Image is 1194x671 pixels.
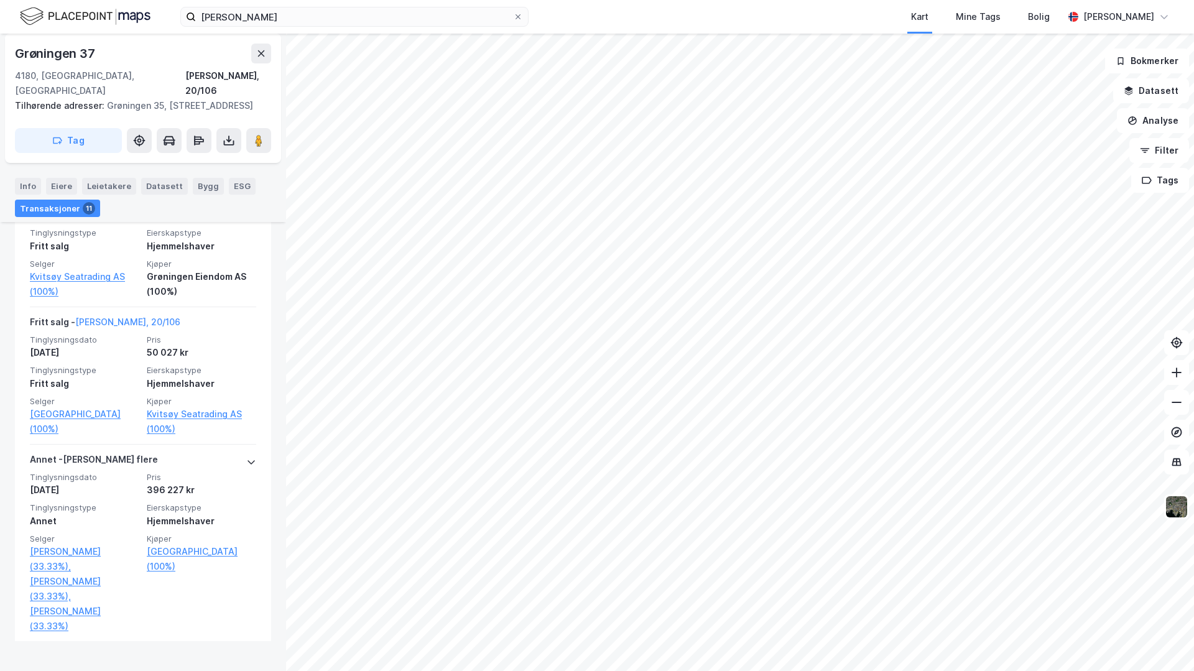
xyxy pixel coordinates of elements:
iframe: Chat Widget [1132,611,1194,671]
div: Grøningen 37 [15,44,98,63]
div: Grøningen Eiendom AS (100%) [147,269,256,299]
span: Tilhørende adresser: [15,100,107,111]
div: [DATE] [30,345,139,360]
span: Tinglysningstype [30,502,139,513]
span: Selger [30,259,139,269]
div: 4180, [GEOGRAPHIC_DATA], [GEOGRAPHIC_DATA] [15,68,185,98]
div: [DATE] [30,483,139,497]
span: Eierskapstype [147,228,256,238]
div: Datasett [141,178,188,194]
button: Tags [1131,168,1189,193]
a: [GEOGRAPHIC_DATA] (100%) [147,544,256,574]
span: Tinglysningstype [30,228,139,238]
div: Kontrollprogram for chat [1132,611,1194,671]
a: [PERSON_NAME] (33.33%), [30,574,139,604]
div: [PERSON_NAME], 20/106 [185,68,271,98]
div: Fritt salg [30,376,139,391]
button: Tag [15,128,122,153]
button: Analyse [1117,108,1189,133]
a: [GEOGRAPHIC_DATA] (100%) [30,407,139,437]
div: Hjemmelshaver [147,514,256,529]
span: Pris [147,472,256,483]
span: Selger [30,396,139,407]
img: logo.f888ab2527a4732fd821a326f86c7f29.svg [20,6,150,27]
span: Kjøper [147,534,256,544]
div: 396 227 kr [147,483,256,497]
div: Leietakere [82,178,136,194]
span: Eierskapstype [147,365,256,376]
span: Tinglysningsdato [30,472,139,483]
div: Kart [911,9,928,24]
div: Fritt salg - [30,315,180,335]
div: [PERSON_NAME] [1083,9,1154,24]
div: ESG [229,178,256,194]
a: Kvitsøy Seatrading AS (100%) [30,269,139,299]
input: Søk på adresse, matrikkel, gårdeiere, leietakere eller personer [196,7,513,26]
button: Filter [1129,138,1189,163]
span: Kjøper [147,396,256,407]
div: Grøningen 35, [STREET_ADDRESS] [15,98,261,113]
a: Kvitsøy Seatrading AS (100%) [147,407,256,437]
div: Fritt salg [30,239,139,254]
a: [PERSON_NAME] (33.33%) [30,604,139,634]
a: [PERSON_NAME] (33.33%), [30,544,139,574]
span: Kjøper [147,259,256,269]
span: Eierskapstype [147,502,256,513]
div: Transaksjoner [15,199,100,216]
div: 11 [83,201,95,214]
a: [PERSON_NAME], 20/106 [75,317,180,327]
span: Pris [147,335,256,345]
span: Tinglysningsdato [30,335,139,345]
img: 9k= [1165,495,1188,519]
span: Selger [30,534,139,544]
div: Bygg [193,178,224,194]
div: Annet [30,514,139,529]
span: Tinglysningstype [30,365,139,376]
div: Mine Tags [956,9,1001,24]
button: Datasett [1113,78,1189,103]
button: Bokmerker [1105,49,1189,73]
div: 50 027 kr [147,345,256,360]
div: Eiere [46,178,77,194]
div: Info [15,178,41,194]
div: Hjemmelshaver [147,239,256,254]
div: Bolig [1028,9,1050,24]
div: Annet - [PERSON_NAME] flere [30,452,158,472]
div: Hjemmelshaver [147,376,256,391]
